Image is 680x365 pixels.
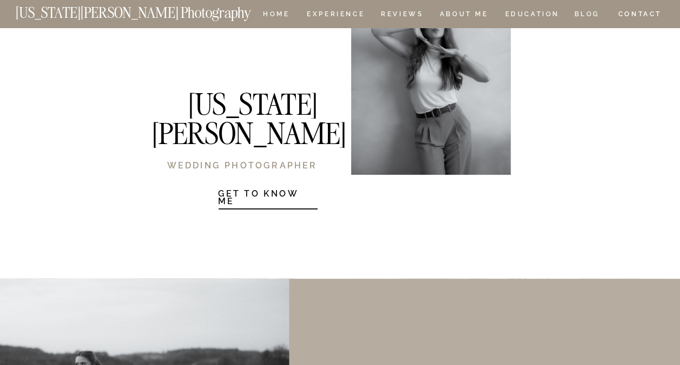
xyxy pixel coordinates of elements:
[307,11,364,20] a: Experience
[153,162,318,175] h1: Wedding Photographer
[151,120,530,141] h2: Love Stories, Artfully Documented
[218,190,318,203] a: Get to know Me
[381,11,421,20] a: REVIEWS
[16,5,287,15] a: [US_STATE][PERSON_NAME] Photography
[261,11,292,20] a: HOME
[152,89,318,158] h1: [US_STATE][PERSON_NAME]
[504,11,560,20] a: EDUCATION
[617,8,662,20] a: CONTACT
[439,11,488,20] a: ABOUT ME
[574,11,600,20] a: BLOG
